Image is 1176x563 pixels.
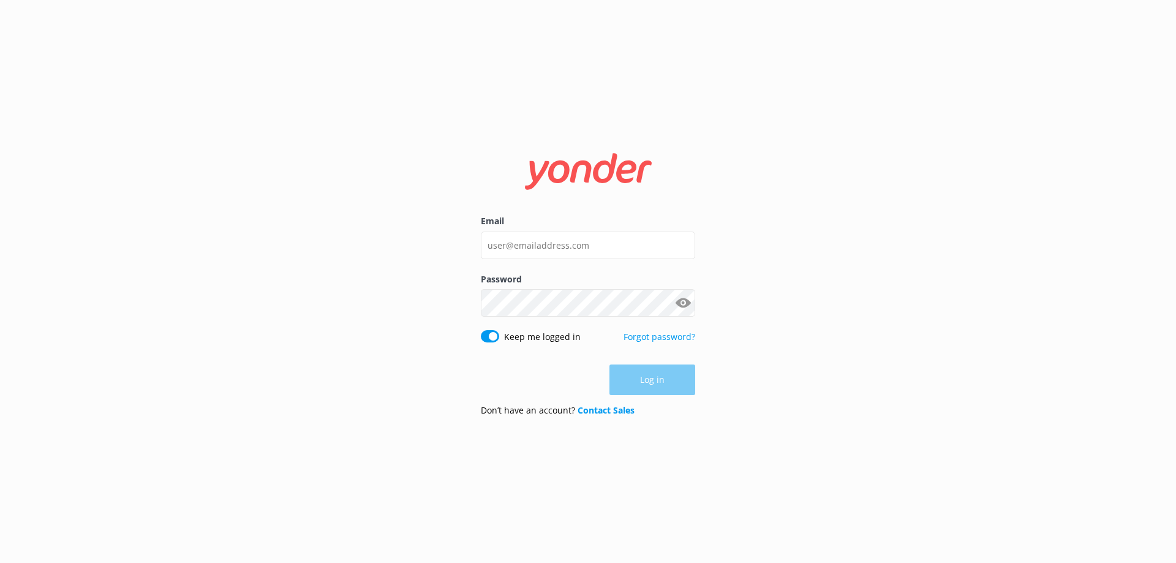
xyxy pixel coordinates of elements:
[578,404,635,416] a: Contact Sales
[481,273,695,286] label: Password
[481,214,695,228] label: Email
[481,404,635,417] p: Don’t have an account?
[624,331,695,342] a: Forgot password?
[671,291,695,316] button: Show password
[481,232,695,259] input: user@emailaddress.com
[504,330,581,344] label: Keep me logged in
